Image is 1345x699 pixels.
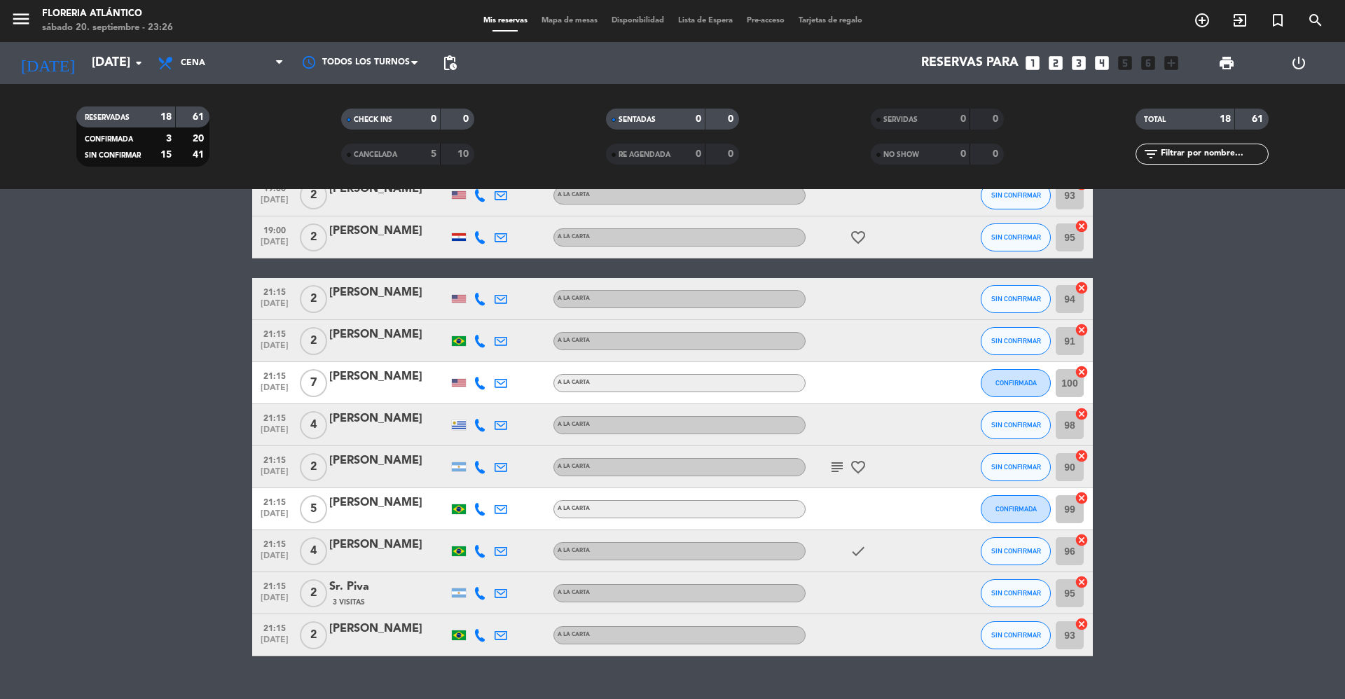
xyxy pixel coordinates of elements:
[160,150,172,160] strong: 15
[11,8,32,29] i: menu
[130,55,147,71] i: arrow_drop_down
[1159,146,1268,162] input: Filtrar por nombre...
[257,635,292,651] span: [DATE]
[619,151,670,158] span: RE AGENDADA
[981,369,1051,397] button: CONFIRMADA
[1075,219,1089,233] i: cancel
[1075,617,1089,631] i: cancel
[728,114,736,124] strong: 0
[441,55,458,71] span: pending_actions
[11,8,32,34] button: menu
[354,116,392,123] span: CHECK INS
[181,58,205,68] span: Cena
[1075,449,1089,463] i: cancel
[1194,12,1210,29] i: add_circle_outline
[11,48,85,78] i: [DATE]
[1162,54,1180,72] i: add_box
[1218,55,1235,71] span: print
[558,234,590,240] span: A LA CARTA
[1252,114,1266,124] strong: 61
[257,493,292,509] span: 21:15
[1023,54,1042,72] i: looks_one
[257,341,292,357] span: [DATE]
[993,149,1001,159] strong: 0
[558,422,590,427] span: A LA CARTA
[995,379,1037,387] span: CONFIRMADA
[329,494,448,512] div: [PERSON_NAME]
[1116,54,1134,72] i: looks_5
[1144,116,1166,123] span: TOTAL
[42,7,173,21] div: Floreria Atlántico
[671,17,740,25] span: Lista de Espera
[981,223,1051,251] button: SIN CONFIRMAR
[160,112,172,122] strong: 18
[257,325,292,341] span: 21:15
[696,114,701,124] strong: 0
[257,509,292,525] span: [DATE]
[257,425,292,441] span: [DATE]
[558,192,590,198] span: A LA CARTA
[1143,146,1159,162] i: filter_list
[829,459,846,476] i: subject
[85,152,141,159] span: SIN CONFIRMAR
[329,536,448,554] div: [PERSON_NAME]
[300,327,327,355] span: 2
[1093,54,1111,72] i: looks_4
[991,295,1041,303] span: SIN CONFIRMAR
[257,283,292,299] span: 21:15
[257,535,292,551] span: 21:15
[257,367,292,383] span: 21:15
[1262,42,1334,84] div: LOG OUT
[300,579,327,607] span: 2
[257,237,292,254] span: [DATE]
[850,229,867,246] i: favorite_border
[740,17,792,25] span: Pre-acceso
[991,337,1041,345] span: SIN CONFIRMAR
[558,632,590,637] span: A LA CARTA
[457,149,471,159] strong: 10
[558,338,590,343] span: A LA CARTA
[558,548,590,553] span: A LA CARTA
[1075,407,1089,421] i: cancel
[981,579,1051,607] button: SIN CONFIRMAR
[463,114,471,124] strong: 0
[792,17,869,25] span: Tarjetas de regalo
[1307,12,1324,29] i: search
[981,285,1051,313] button: SIN CONFIRMAR
[300,621,327,649] span: 2
[991,463,1041,471] span: SIN CONFIRMAR
[1220,114,1231,124] strong: 18
[257,383,292,399] span: [DATE]
[993,114,1001,124] strong: 0
[981,181,1051,209] button: SIN CONFIRMAR
[1075,281,1089,295] i: cancel
[960,114,966,124] strong: 0
[329,620,448,638] div: [PERSON_NAME]
[431,114,436,124] strong: 0
[193,150,207,160] strong: 41
[257,299,292,315] span: [DATE]
[300,369,327,397] span: 7
[333,597,365,608] span: 3 Visitas
[981,537,1051,565] button: SIN CONFIRMAR
[1070,54,1088,72] i: looks_3
[991,191,1041,199] span: SIN CONFIRMAR
[300,495,327,523] span: 5
[921,56,1019,70] span: Reservas para
[329,452,448,470] div: [PERSON_NAME]
[1232,12,1248,29] i: exit_to_app
[981,327,1051,355] button: SIN CONFIRMAR
[991,631,1041,639] span: SIN CONFIRMAR
[696,149,701,159] strong: 0
[1075,533,1089,547] i: cancel
[300,411,327,439] span: 4
[995,505,1037,513] span: CONFIRMADA
[329,368,448,386] div: [PERSON_NAME]
[981,621,1051,649] button: SIN CONFIRMAR
[329,578,448,596] div: Sr. Piva
[476,17,534,25] span: Mis reservas
[534,17,605,25] span: Mapa de mesas
[329,284,448,302] div: [PERSON_NAME]
[329,180,448,198] div: [PERSON_NAME]
[981,495,1051,523] button: CONFIRMADA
